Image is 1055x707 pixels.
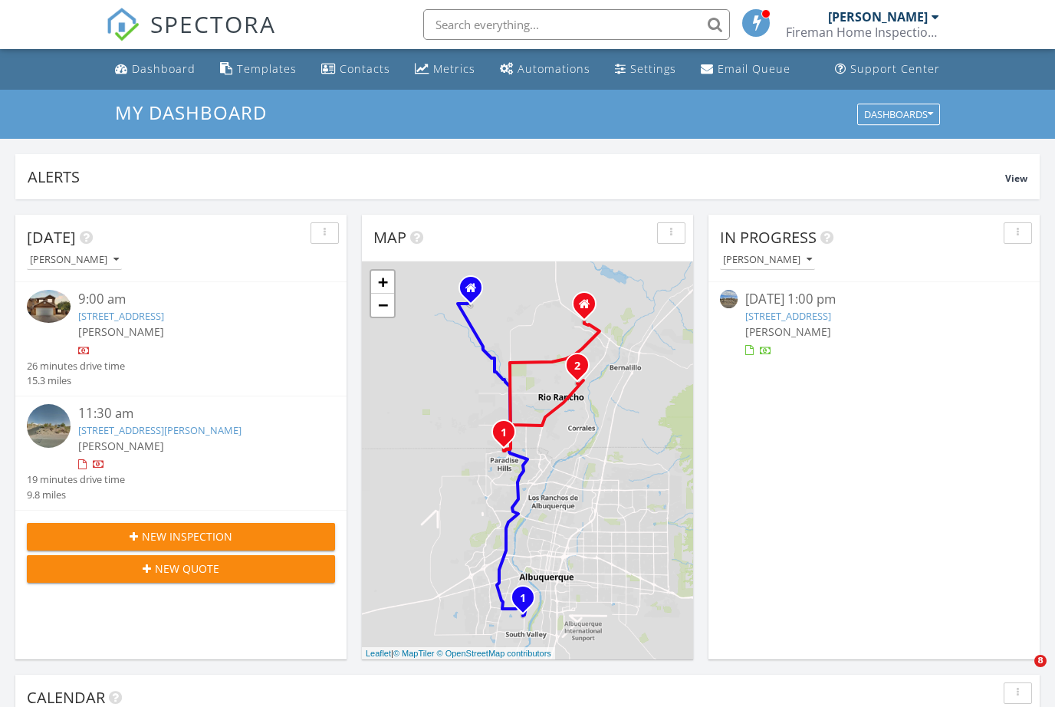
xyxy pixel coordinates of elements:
a: [DATE] 1:00 pm [STREET_ADDRESS] [PERSON_NAME] [720,290,1028,358]
a: Metrics [409,55,481,84]
div: Metrics [433,61,475,76]
div: 5221 Dulce Dr. NE, Rio Rancho NM 87144 [584,304,593,313]
div: | [362,647,555,660]
img: The Best Home Inspection Software - Spectora [106,8,140,41]
span: [PERSON_NAME] [745,324,831,339]
i: 1 [520,594,526,604]
span: Map [373,227,406,248]
div: [PERSON_NAME] [30,255,119,265]
a: [STREET_ADDRESS] [78,309,164,323]
span: New Quote [155,561,219,577]
a: Support Center [829,55,946,84]
div: Rio Rancho NM 87144 [471,288,480,297]
button: New Inspection [27,523,335,551]
span: My Dashboard [115,100,267,125]
a: Settings [609,55,682,84]
a: Templates [214,55,303,84]
iframe: Intercom live chat [1003,655,1040,692]
div: Dashboards [864,109,933,120]
a: 11:30 am [STREET_ADDRESS][PERSON_NAME] [PERSON_NAME] 19 minutes drive time 9.8 miles [27,404,335,502]
div: Email Queue [718,61,790,76]
div: Support Center [850,61,940,76]
div: 10823 Desert Dreamer St NW, Albuquerque, NM 87114 [504,432,513,441]
a: Dashboard [109,55,202,84]
a: Leaflet [366,649,391,658]
span: [DATE] [27,227,76,248]
a: © MapTiler [393,649,435,658]
i: 2 [574,361,580,372]
div: Automations [518,61,590,76]
a: Zoom in [371,271,394,294]
a: SPECTORA [106,21,276,53]
div: 9:00 am [78,290,310,309]
input: Search everything... [423,9,730,40]
a: [STREET_ADDRESS] [745,309,831,323]
div: Templates [237,61,297,76]
img: 9398556%2Freports%2Fc54c76ae-3350-4f16-b752-9871ba529e00%2Fcover_photos%2FhrKIezbcxUpeGmpmKSXn%2F... [27,290,71,323]
a: © OpenStreetMap contributors [437,649,551,658]
div: Fireman Home Inspections [786,25,939,40]
span: SPECTORA [150,8,276,40]
div: 1639 Ferris Ave SW, Albuquerque, NM 87105 [523,597,532,607]
span: New Inspection [142,528,232,544]
a: [STREET_ADDRESS][PERSON_NAME] [78,423,242,437]
div: Contacts [340,61,390,76]
div: Alerts [28,166,1005,187]
button: [PERSON_NAME] [720,250,815,271]
a: Automations (Basic) [494,55,597,84]
div: [PERSON_NAME] [723,255,812,265]
img: streetview [27,404,71,448]
a: Zoom out [371,294,394,317]
div: Settings [630,61,676,76]
span: [PERSON_NAME] [78,324,164,339]
div: 19 minutes drive time [27,472,125,487]
button: Dashboards [857,104,940,125]
button: New Quote [27,555,335,583]
a: Contacts [315,55,396,84]
div: [PERSON_NAME] [828,9,928,25]
span: 8 [1034,655,1047,667]
a: 9:00 am [STREET_ADDRESS] [PERSON_NAME] 26 minutes drive time 15.3 miles [27,290,335,388]
a: Email Queue [695,55,797,84]
div: Dashboard [132,61,196,76]
span: [PERSON_NAME] [78,439,164,453]
div: 9.8 miles [27,488,125,502]
div: 26 minutes drive time [27,359,125,373]
div: [DATE] 1:00 pm [745,290,1002,309]
div: 11:30 am [78,404,310,423]
button: [PERSON_NAME] [27,250,122,271]
span: View [1005,172,1027,185]
img: streetview [720,290,738,307]
span: In Progress [720,227,817,248]
div: 5983 Kim Rd NE, Rio Rancho, NM 87144 [577,365,587,374]
div: 15.3 miles [27,373,125,388]
i: 1 [501,428,507,439]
